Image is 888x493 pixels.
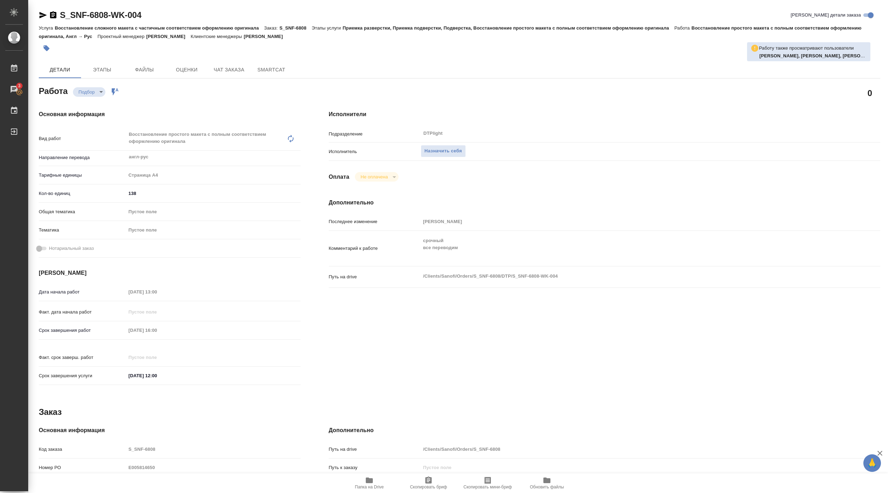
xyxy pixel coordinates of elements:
[39,309,126,316] p: Факт. дата начала работ
[458,473,517,493] button: Скопировать мини-бриф
[244,34,288,39] p: [PERSON_NAME]
[329,173,350,181] h4: Оплата
[39,208,126,215] p: Общая тематика
[517,473,576,493] button: Обновить файлы
[39,406,62,418] h2: Заказ
[355,172,398,182] div: Подбор
[340,473,399,493] button: Папка на Drive
[329,148,421,155] p: Исполнитель
[264,25,279,31] p: Заказ:
[463,485,512,489] span: Скопировать мини-бриф
[39,110,301,119] h4: Основная информация
[329,426,880,435] h4: Дополнительно
[76,89,97,95] button: Подбор
[421,145,466,157] button: Назначить себя
[868,87,872,99] h2: 0
[39,426,301,435] h4: Основная информация
[759,52,867,59] p: Петрова Валерия, Васильева Наталья, Гусельников Роман
[791,12,861,19] span: [PERSON_NAME] детали заказа
[85,65,119,74] span: Этапы
[329,446,421,453] p: Путь на drive
[674,25,692,31] p: Работа
[329,198,880,207] h4: Дополнительно
[863,454,881,472] button: 🙏
[126,287,188,297] input: Пустое поле
[126,206,301,218] div: Пустое поле
[39,135,126,142] p: Вид работ
[425,147,462,155] span: Назначить себя
[39,190,126,197] p: Кол-во единиц
[126,188,301,198] input: ✎ Введи что-нибудь
[55,25,264,31] p: Восстановление сложного макета с частичным соответствием оформлению оригинала
[49,245,94,252] span: Нотариальный заказ
[254,65,288,74] span: SmartCat
[170,65,204,74] span: Оценки
[126,444,301,454] input: Пустое поле
[329,464,421,471] p: Путь к заказу
[759,53,882,58] b: [PERSON_NAME], [PERSON_NAME], [PERSON_NAME]
[126,371,188,381] input: ✎ Введи что-нибудь
[39,154,126,161] p: Направление перевода
[126,462,301,473] input: Пустое поле
[126,169,301,181] div: Страница А4
[410,485,447,489] span: Скопировать бриф
[39,269,301,277] h4: [PERSON_NAME]
[39,354,126,361] p: Факт. срок заверш. работ
[129,208,292,215] div: Пустое поле
[39,40,54,56] button: Добавить тэг
[191,34,244,39] p: Клиентские менеджеры
[358,174,390,180] button: Не оплачена
[126,352,188,362] input: Пустое поле
[39,289,126,296] p: Дата начала работ
[126,224,301,236] div: Пустое поле
[2,81,26,98] a: 3
[146,34,191,39] p: [PERSON_NAME]
[866,456,878,470] span: 🙏
[329,245,421,252] p: Комментарий к работе
[39,227,126,234] p: Тематика
[329,110,880,119] h4: Исполнители
[126,307,188,317] input: Пустое поле
[43,65,77,74] span: Детали
[49,11,57,19] button: Скопировать ссылку
[759,45,854,52] p: Работу также просматривают пользователи
[39,464,126,471] p: Номер РО
[399,473,458,493] button: Скопировать бриф
[329,218,421,225] p: Последнее изменение
[279,25,312,31] p: S_SNF-6808
[329,131,421,138] p: Подразделение
[343,25,674,31] p: Приемка разверстки, Приемка подверстки, Подверстка, Восстановление простого макета с полным соотв...
[73,87,105,97] div: Подбор
[129,227,292,234] div: Пустое поле
[98,34,146,39] p: Проектный менеджер
[39,446,126,453] p: Код заказа
[39,172,126,179] p: Тарифные единицы
[212,65,246,74] span: Чат заказа
[421,444,834,454] input: Пустое поле
[530,485,564,489] span: Обновить файлы
[39,84,68,97] h2: Работа
[60,10,141,20] a: S_SNF-6808-WK-004
[312,25,343,31] p: Этапы услуги
[421,216,834,227] input: Пустое поле
[421,462,834,473] input: Пустое поле
[421,235,834,261] textarea: срочный все переводим
[421,270,834,282] textarea: /Clients/Sanofi/Orders/S_SNF-6808/DTP/S_SNF-6808-WK-004
[355,485,384,489] span: Папка на Drive
[39,11,47,19] button: Скопировать ссылку для ЯМессенджера
[128,65,161,74] span: Файлы
[39,327,126,334] p: Срок завершения работ
[39,372,126,379] p: Срок завершения услуги
[126,325,188,335] input: Пустое поле
[39,25,55,31] p: Услуга
[329,273,421,280] p: Путь на drive
[14,82,25,89] span: 3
